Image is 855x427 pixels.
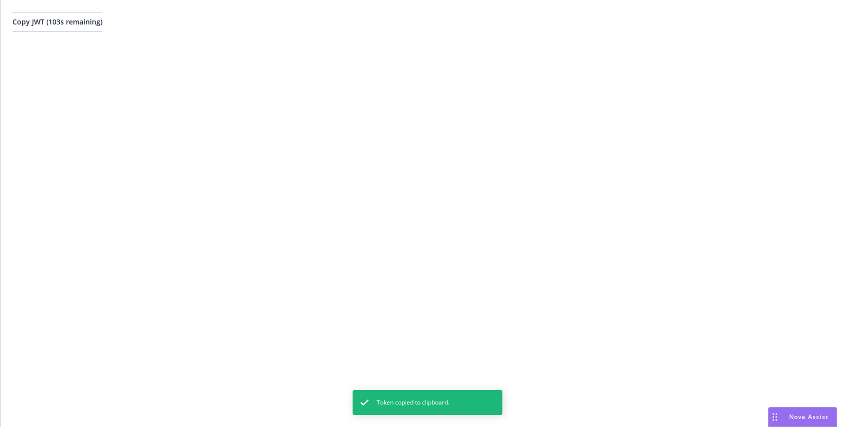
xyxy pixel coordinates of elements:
[377,398,449,407] span: Token copied to clipboard.
[789,413,829,421] span: Nova Assist
[768,407,837,427] button: Nova Assist
[12,17,102,26] span: Copy JWT ( 103 s remaining)
[12,12,102,32] button: Copy JWT (103s remaining)
[769,408,781,427] div: Drag to move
